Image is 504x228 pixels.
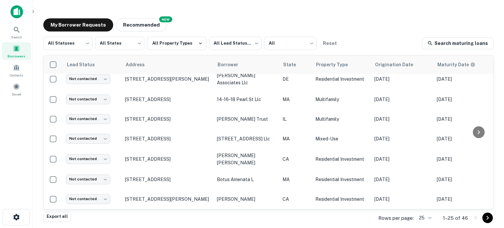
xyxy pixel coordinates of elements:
[67,61,103,69] span: Lead Status
[315,176,368,183] p: Residential Investment
[374,75,430,83] p: [DATE]
[217,176,276,183] p: botus amenata l
[437,135,493,142] p: [DATE]
[10,5,23,18] img: capitalize-icon.png
[66,154,110,164] div: Not contacted
[482,213,493,223] button: Go to next page
[217,115,276,123] p: [PERSON_NAME] trust
[217,152,276,166] p: [PERSON_NAME] [PERSON_NAME]
[437,61,469,68] h6: Maturity Date
[217,196,276,203] p: [PERSON_NAME]
[437,115,493,123] p: [DATE]
[315,75,368,83] p: Residential Investment
[2,42,31,60] a: Borrowers
[125,176,210,182] p: [STREET_ADDRESS]
[2,23,31,41] a: Search
[66,194,110,204] div: Not contacted
[437,176,493,183] p: [DATE]
[125,96,210,102] p: [STREET_ADDRESS]
[66,134,110,143] div: Not contacted
[2,80,31,98] a: Saved
[378,214,414,222] p: Rows per page:
[315,135,368,142] p: Mixed-Use
[315,96,368,103] p: Multifamily
[264,35,317,52] div: All
[125,156,210,162] p: [STREET_ADDRESS]
[43,18,113,31] button: My Borrower Requests
[375,61,422,69] span: Origination Date
[283,61,304,69] span: State
[374,155,430,163] p: [DATE]
[10,73,23,78] span: Contacts
[279,55,312,74] th: State
[43,35,93,52] div: All Statuses
[437,75,493,83] p: [DATE]
[374,176,430,183] p: [DATE]
[217,135,276,142] p: [STREET_ADDRESS] llc
[116,18,167,31] button: Recommended
[283,176,309,183] p: MA
[283,115,309,123] p: IL
[12,92,21,97] span: Saved
[374,135,430,142] p: [DATE]
[125,76,210,82] p: [STREET_ADDRESS][PERSON_NAME]
[374,96,430,103] p: [DATE]
[283,75,309,83] p: DE
[147,37,206,50] button: All Property Types
[95,35,144,52] div: All States
[437,196,493,203] p: [DATE]
[437,96,493,103] p: [DATE]
[125,196,210,202] p: [STREET_ADDRESS][PERSON_NAME]
[437,61,484,68] span: Maturity dates displayed may be estimated. Please contact the lender for the most accurate maturi...
[422,37,493,49] a: Search maturing loans
[443,214,468,222] p: 1–25 of 46
[125,136,210,142] p: [STREET_ADDRESS]
[63,55,122,74] th: Lead Status
[66,94,110,104] div: Not contacted
[437,155,493,163] p: [DATE]
[315,196,368,203] p: Residential Investment
[283,155,309,163] p: CA
[312,55,371,74] th: Property Type
[283,196,309,203] p: CA
[66,175,110,184] div: Not contacted
[126,61,153,69] span: Address
[66,74,110,84] div: Not contacted
[122,55,214,74] th: Address
[217,96,276,103] p: 14-16-18 pearl st llc
[371,55,433,74] th: Origination Date
[66,114,110,124] div: Not contacted
[217,72,276,86] p: [PERSON_NAME] associates llc
[214,55,279,74] th: Borrower
[11,34,22,40] span: Search
[125,116,210,122] p: [STREET_ADDRESS]
[209,35,262,52] div: All Lead Statuses
[8,53,25,59] span: Borrowers
[43,212,71,222] button: Export all
[316,61,356,69] span: Property Type
[319,37,340,50] button: Reset
[159,16,172,22] div: NEW
[437,61,475,68] div: Maturity dates displayed may be estimated. Please contact the lender for the most accurate maturi...
[283,135,309,142] p: MA
[315,115,368,123] p: Multifamily
[283,96,309,103] p: MA
[374,196,430,203] p: [DATE]
[374,115,430,123] p: [DATE]
[218,61,247,69] span: Borrower
[433,55,496,74] th: Maturity dates displayed may be estimated. Please contact the lender for the most accurate maturi...
[471,176,504,207] iframe: Chat Widget
[416,213,432,223] div: 25
[2,61,31,79] a: Contacts
[315,155,368,163] p: Residential Investment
